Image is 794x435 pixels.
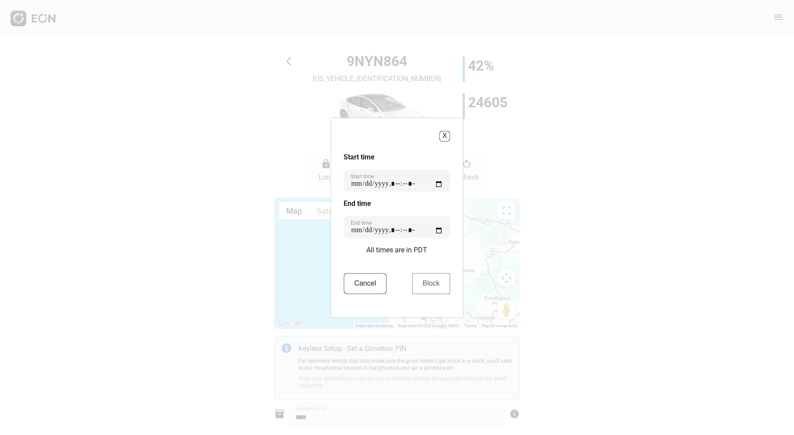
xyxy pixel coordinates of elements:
[440,131,450,141] button: X
[351,173,374,180] label: Start time
[351,219,372,226] label: End time
[344,198,450,209] h3: End time
[344,273,387,294] button: Cancel
[344,152,450,163] h3: Start time
[412,273,450,294] button: Block
[367,245,428,255] p: All times are in PDT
